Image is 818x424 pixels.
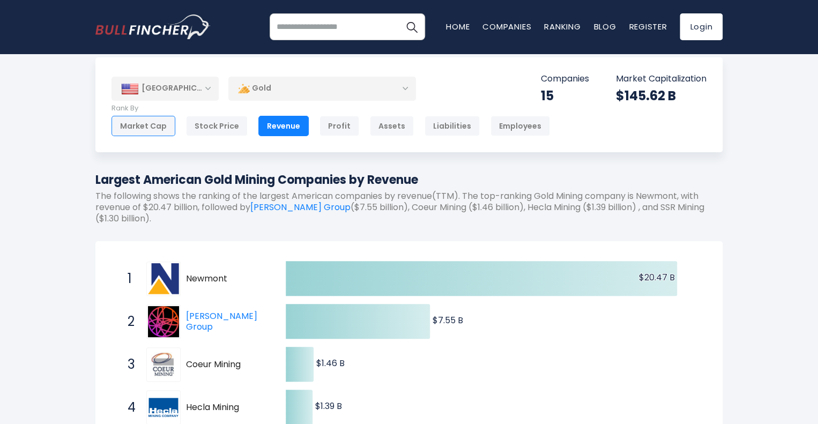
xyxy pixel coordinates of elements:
text: $1.46 B [316,357,345,369]
img: Coeur Mining [148,349,179,380]
span: 1 [122,270,133,288]
div: Assets [370,116,414,136]
text: $20.47 B [638,271,674,284]
a: Home [446,21,470,32]
a: Login [680,13,723,40]
a: Go to homepage [95,14,211,39]
a: Blog [593,21,616,32]
div: $145.62 B [616,87,707,104]
p: Rank By [111,104,550,113]
a: Companies [482,21,531,32]
p: Market Capitalization [616,73,707,85]
text: $1.39 B [315,400,342,412]
div: Revenue [258,116,309,136]
button: Search [398,13,425,40]
a: Ranking [544,21,581,32]
span: Newmont [186,273,267,285]
div: Profit [319,116,359,136]
a: Register [629,21,667,32]
div: Liabilities [425,116,480,136]
div: Gold [228,76,416,101]
span: 4 [122,398,133,416]
div: Employees [490,116,550,136]
h1: Largest American Gold Mining Companies by Revenue [95,171,723,189]
img: Barnes Group [148,306,179,337]
div: [GEOGRAPHIC_DATA] [111,77,219,100]
div: 15 [541,87,589,104]
p: The following shows the ranking of the largest American companies by revenue(TTM). The top-rankin... [95,191,723,224]
div: Market Cap [111,116,175,136]
span: 3 [122,355,133,374]
p: Companies [541,73,589,85]
span: 2 [122,313,133,331]
a: [PERSON_NAME] Group [186,310,257,333]
img: bullfincher logo [95,14,211,39]
img: Hecla Mining [148,392,179,423]
img: Newmont [148,263,179,294]
a: Barnes Group [146,304,186,339]
text: $7.55 B [433,314,463,326]
div: Stock Price [186,116,248,136]
span: Coeur Mining [186,359,267,370]
span: Hecla Mining [186,402,267,413]
a: [PERSON_NAME] Group [250,201,351,213]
